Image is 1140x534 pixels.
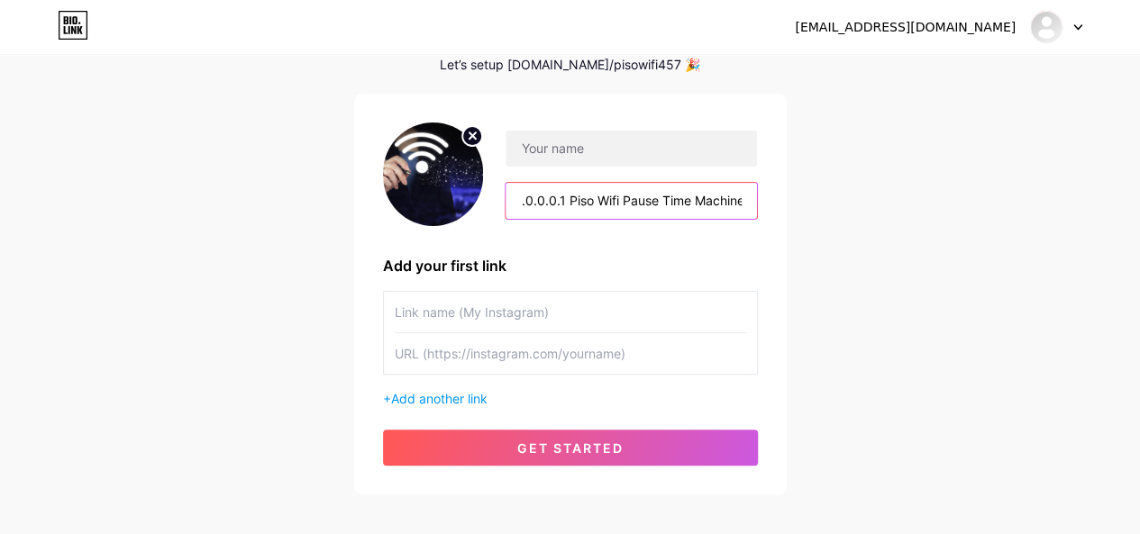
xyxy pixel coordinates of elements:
[354,58,787,72] div: Let’s setup [DOMAIN_NAME]/pisowifi457 🎉
[395,292,746,332] input: Link name (My Instagram)
[506,131,756,167] input: Your name
[395,333,746,374] input: URL (https://instagram.com/yourname)
[506,183,756,219] input: bio
[383,389,758,408] div: +
[383,122,484,226] img: profile pic
[517,440,624,456] span: get started
[383,430,758,466] button: get started
[1029,10,1063,44] img: pisowifi457
[383,255,758,276] div: Add your first link
[795,18,1016,37] div: [EMAIL_ADDRESS][DOMAIN_NAME]
[391,391,488,406] span: Add another link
